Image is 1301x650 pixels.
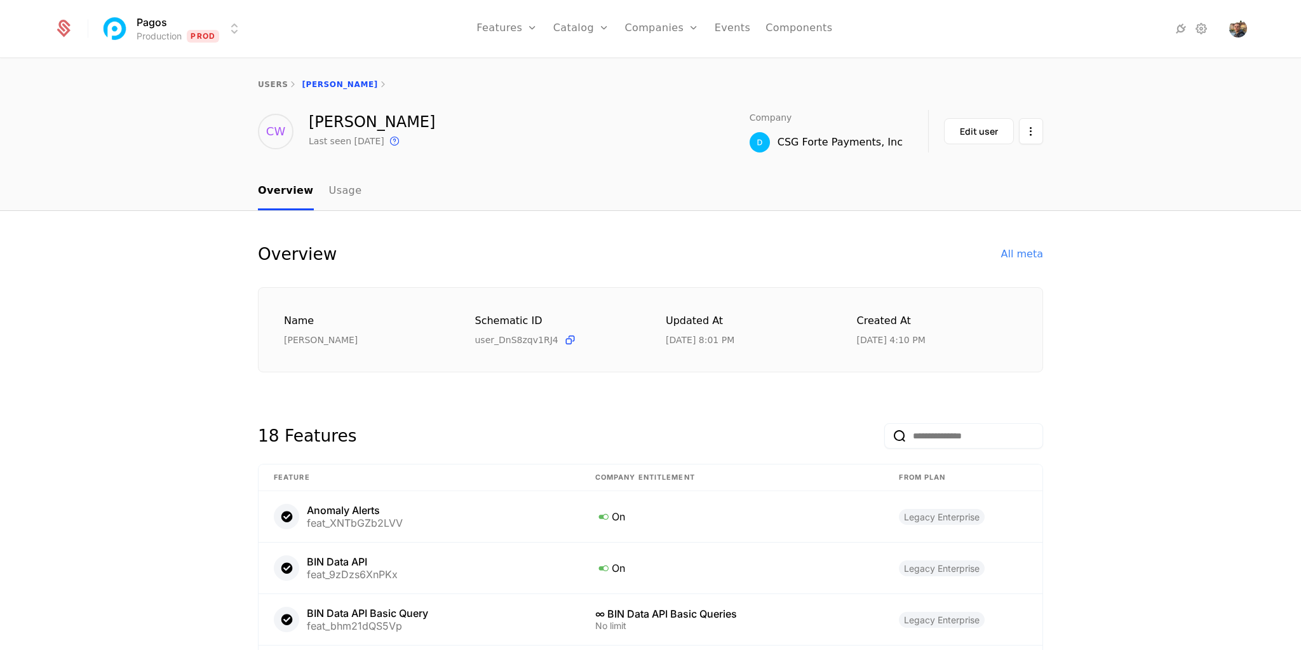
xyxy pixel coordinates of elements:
[1229,20,1247,37] img: Dmitry Yarashevich
[284,334,445,346] div: [PERSON_NAME]
[258,423,356,449] div: 18 Features
[595,609,869,619] div: ∞ BIN Data API Basic Queries
[258,173,314,210] a: Overview
[960,125,998,138] div: Edit user
[307,621,428,631] div: feat_bhm21dQS5Vp
[137,30,182,43] div: Production
[899,560,985,576] span: Legacy Enterprise
[750,132,908,152] a: CSG Forte Payments, IncCSG Forte Payments, Inc
[884,464,1042,491] th: From plan
[899,509,985,525] span: Legacy Enterprise
[104,15,242,43] button: Select environment
[595,621,869,630] div: No limit
[750,132,770,152] img: CSG Forte Payments, Inc
[329,173,362,210] a: Usage
[307,518,403,528] div: feat_XNTbGZb2LVV
[750,113,792,122] span: Company
[307,608,428,618] div: BIN Data API Basic Query
[899,612,985,628] span: Legacy Enterprise
[1173,21,1189,36] a: Integrations
[309,114,435,130] div: [PERSON_NAME]
[1229,20,1247,37] button: Open user button
[857,334,926,346] div: 3/28/25, 4:10 PM
[187,30,219,43] span: Prod
[1194,21,1209,36] a: Settings
[100,13,130,44] img: Pagos
[475,334,558,346] span: user_DnS8zqv1RJ4
[1001,247,1043,262] div: All meta
[284,313,445,329] div: Name
[309,135,384,147] div: Last seen [DATE]
[595,560,869,576] div: On
[137,15,167,30] span: Pagos
[857,313,1018,329] div: Created at
[258,80,288,89] a: users
[307,557,398,567] div: BIN Data API
[258,173,361,210] ul: Choose Sub Page
[595,508,869,525] div: On
[307,569,398,579] div: feat_9zDzs6XnPKx
[1019,118,1043,144] button: Select action
[666,313,826,329] div: Updated at
[258,241,337,267] div: Overview
[580,464,884,491] th: Company Entitlement
[666,334,734,346] div: 8/4/25, 8:01 PM
[475,313,636,328] div: Schematic ID
[259,464,580,491] th: Feature
[944,118,1014,144] button: Edit user
[258,173,1043,210] nav: Main
[258,114,293,149] div: CW
[307,505,403,515] div: Anomaly Alerts
[778,135,903,150] div: CSG Forte Payments, Inc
